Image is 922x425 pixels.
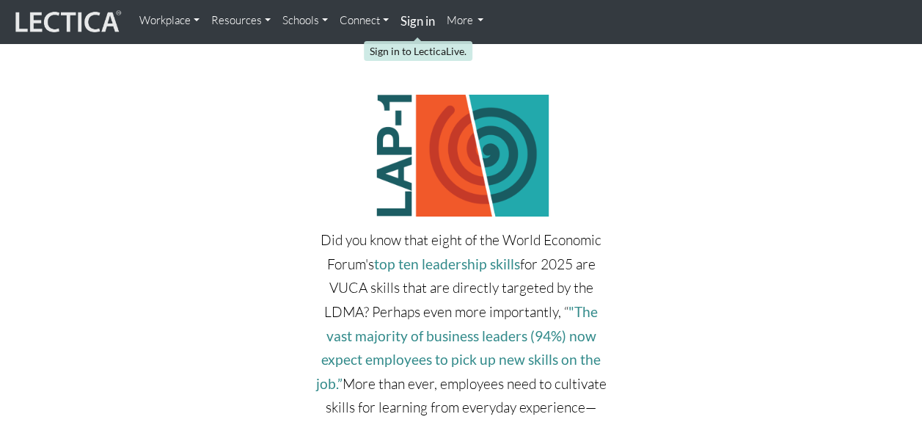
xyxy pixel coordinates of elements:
[364,41,472,61] div: Sign in to LecticaLive.
[315,303,601,392] a: "The vast majority of business leaders (94%) now expect employees to pick up new skills on the job.”
[441,6,490,35] a: More
[373,255,519,272] a: top ten leadership skills
[277,6,334,35] a: Schools
[205,6,277,35] a: Resources
[133,6,205,35] a: Workplace
[334,6,395,35] a: Connect
[395,6,441,37] a: Sign in
[12,8,122,36] img: lecticalive
[400,13,435,29] strong: Sign in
